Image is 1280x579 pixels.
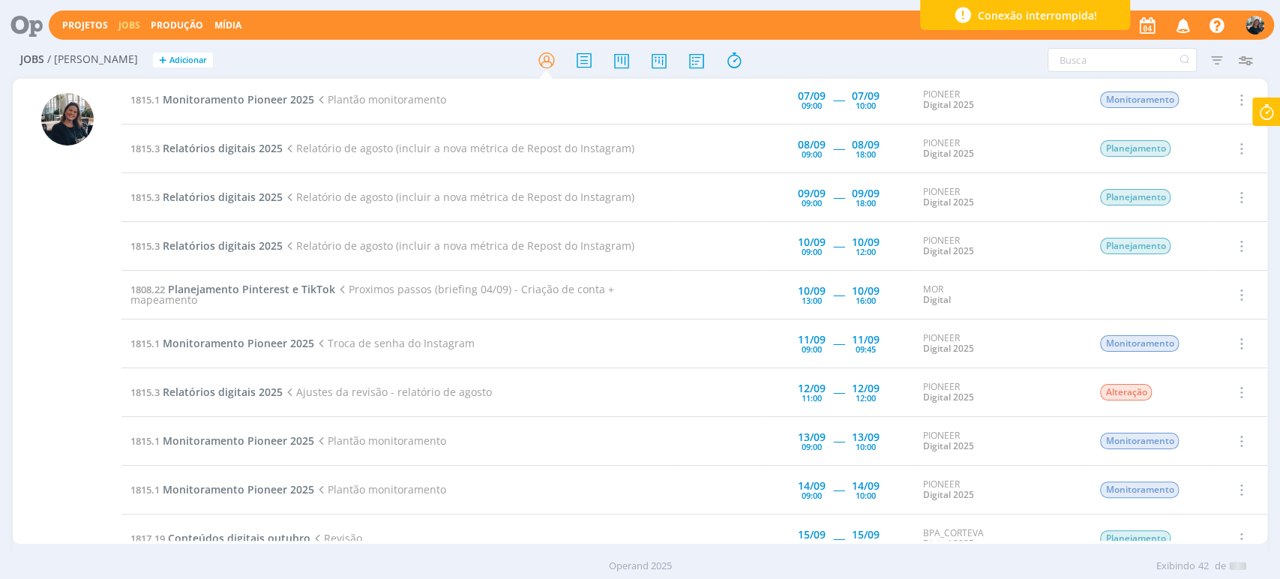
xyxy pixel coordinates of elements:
[833,336,844,350] span: -----
[802,296,822,304] div: 13:00
[856,101,876,109] div: 10:00
[802,491,822,499] div: 09:00
[922,430,1077,452] div: PIONEER
[833,141,844,155] span: -----
[1198,559,1209,574] span: 42
[802,345,822,353] div: 09:00
[922,528,1077,550] div: BPA_CORTEVA
[922,89,1077,111] div: PIONEER
[130,282,335,296] a: 1808.22Planejamento Pinterest e TikTok
[130,385,160,399] span: 1815.3
[310,531,362,545] span: Revisão
[922,382,1077,403] div: PIONEER
[802,394,822,402] div: 11:00
[922,333,1077,355] div: PIONEER
[130,482,314,496] a: 1815.1Monitoramento Pioneer 2025
[833,287,844,301] span: -----
[130,337,160,350] span: 1815.1
[798,188,826,199] div: 09/09
[283,385,492,399] span: Ajustes da revisão - relatório de agosto
[802,150,822,158] div: 09:00
[163,336,314,350] span: Monitoramento Pioneer 2025
[130,142,160,155] span: 1815.3
[798,481,826,491] div: 14/09
[1100,384,1152,400] span: Alteração
[852,286,880,296] div: 10/09
[41,93,94,145] img: M
[798,529,826,540] div: 15/09
[130,531,310,545] a: 1817.19Conteúdos digitais outubro
[47,53,138,66] span: / [PERSON_NAME]
[163,141,283,155] span: Relatórios digitais 2025
[314,336,475,350] span: Troca de senha do Instagram
[283,141,634,155] span: Relatório de agosto (incluir a nova métrica de Repost do Instagram)
[833,482,844,496] span: -----
[1100,433,1179,449] span: Monitoramento
[163,92,314,106] span: Monitoramento Pioneer 2025
[210,19,246,31] button: Mídia
[802,247,822,256] div: 09:00
[20,53,44,66] span: Jobs
[798,383,826,394] div: 12/09
[1156,559,1195,574] span: Exibindo
[802,442,822,451] div: 09:00
[1100,335,1179,352] span: Monitoramento
[922,293,950,306] a: Digital
[151,19,203,31] a: Produção
[1100,91,1179,108] span: Monitoramento
[856,394,876,402] div: 12:00
[856,345,876,353] div: 09:45
[798,237,826,247] div: 10/09
[856,296,876,304] div: 16:00
[922,391,973,403] a: Digital 2025
[856,491,876,499] div: 10:00
[802,101,822,109] div: 09:00
[798,432,826,442] div: 13/09
[802,199,822,207] div: 09:00
[798,286,826,296] div: 10/09
[922,479,1077,501] div: PIONEER
[130,336,314,350] a: 1815.1Monitoramento Pioneer 2025
[802,540,822,548] div: 13:00
[852,188,880,199] div: 09/09
[852,481,880,491] div: 14/09
[922,342,973,355] a: Digital 2025
[852,432,880,442] div: 13/09
[153,52,213,68] button: +Adicionar
[163,482,314,496] span: Monitoramento Pioneer 2025
[1246,16,1264,34] img: M
[922,196,973,208] a: Digital 2025
[922,235,1077,257] div: PIONEER
[798,139,826,150] div: 08/09
[314,92,446,106] span: Plantão monitoramento
[852,383,880,394] div: 12/09
[62,19,108,31] a: Projetos
[1215,559,1226,574] span: de
[130,483,160,496] span: 1815.1
[856,247,876,256] div: 12:00
[856,442,876,451] div: 10:00
[833,238,844,253] span: -----
[833,385,844,399] span: -----
[130,238,283,253] a: 1815.3Relatórios digitais 2025
[214,19,241,31] a: Mídia
[159,52,166,68] span: +
[922,284,1077,306] div: MOR
[852,529,880,540] div: 15/09
[1245,12,1265,38] button: M
[168,282,335,296] span: Planejamento Pinterest e TikTok
[163,190,283,204] span: Relatórios digitais 2025
[922,187,1077,208] div: PIONEER
[798,91,826,101] div: 07/09
[856,540,876,548] div: 14:00
[130,532,165,545] span: 1817.19
[1100,189,1171,205] span: Planejamento
[314,433,446,448] span: Plantão monitoramento
[833,433,844,448] span: -----
[922,98,973,111] a: Digital 2025
[130,93,160,106] span: 1815.1
[856,199,876,207] div: 18:00
[922,537,973,550] a: Digital 2025
[1100,238,1171,254] span: Planejamento
[130,92,314,106] a: 1815.1Monitoramento Pioneer 2025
